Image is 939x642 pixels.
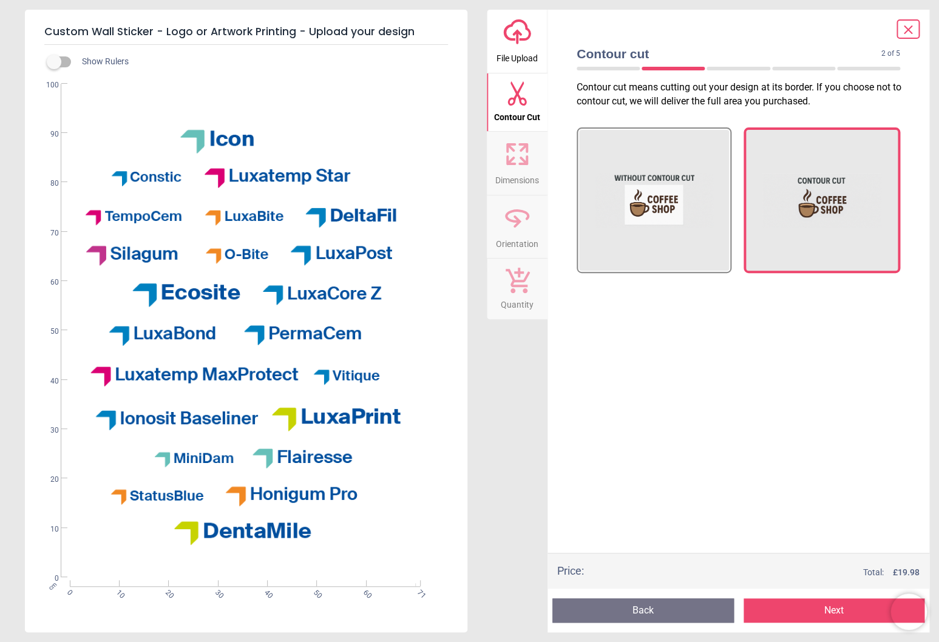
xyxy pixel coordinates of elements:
span: 70 [36,228,59,238]
span: £ [893,567,920,579]
span: 0 [36,573,59,584]
span: 19.98 [898,567,920,577]
span: cm [47,581,58,592]
button: Next [744,598,925,623]
span: 90 [36,129,59,140]
span: 71 [415,587,422,595]
div: Total: [602,567,920,579]
span: File Upload [497,47,538,65]
span: 40 [36,376,59,387]
span: 10 [36,524,59,535]
button: Back [552,598,734,623]
span: 50 [311,587,319,595]
iframe: Brevo live chat [890,593,927,630]
span: 0 [64,587,72,595]
span: Contour cut [577,45,881,63]
button: Contour Cut [487,73,547,132]
img: Without contour cut [594,140,714,261]
span: 80 [36,178,59,189]
span: 60 [361,587,368,595]
span: Quantity [501,293,534,311]
span: 30 [212,587,220,595]
div: Price : [557,563,584,578]
span: 2 of 5 [881,49,900,59]
span: 10 [114,587,121,595]
span: Dimensions [495,169,539,187]
span: Orientation [496,232,538,251]
span: Contour Cut [494,106,540,124]
span: 60 [36,277,59,288]
span: 100 [36,80,59,90]
p: Contour cut means cutting out your design at its border. If you choose not to contour cut, we wil... [577,81,910,108]
span: 50 [36,326,59,337]
span: 20 [36,475,59,485]
button: Quantity [487,258,547,319]
span: 40 [262,587,269,595]
span: 20 [163,587,171,595]
button: Dimensions [487,132,547,195]
button: Orientation [487,195,547,258]
div: Show Rulers [54,55,467,69]
button: File Upload [487,10,547,73]
img: With contour cut [762,140,881,261]
span: 30 [36,425,59,436]
h5: Custom Wall Sticker - Logo or Artwork Printing - Upload your design [44,19,448,45]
